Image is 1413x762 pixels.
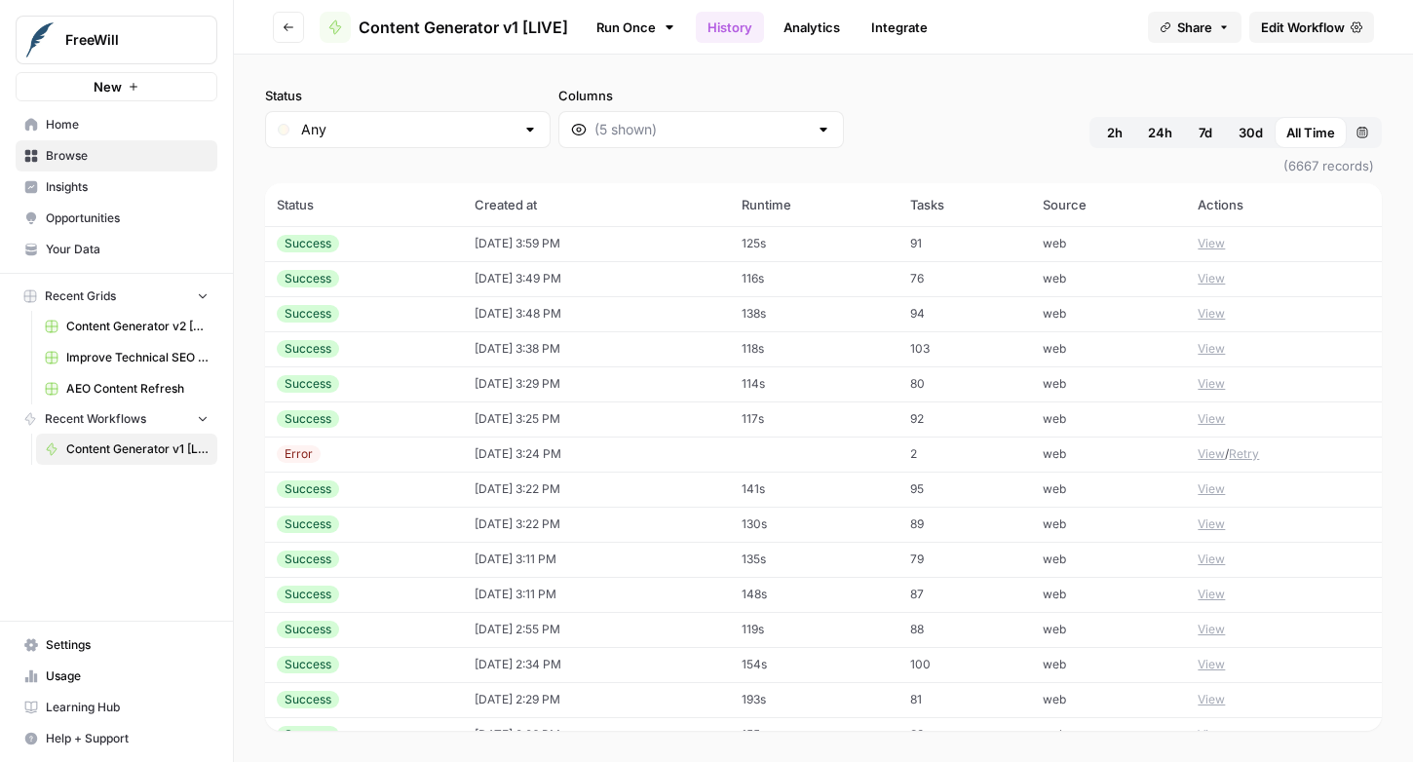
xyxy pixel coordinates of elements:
[898,437,1031,472] td: 2
[1031,296,1186,331] td: web
[1198,270,1225,287] button: View
[463,261,730,296] td: [DATE] 3:49 PM
[277,270,339,287] div: Success
[730,401,898,437] td: 117s
[265,86,551,105] label: Status
[463,401,730,437] td: [DATE] 3:25 PM
[16,282,217,311] button: Recent Grids
[898,612,1031,647] td: 88
[898,183,1031,226] th: Tasks
[1031,183,1186,226] th: Source
[277,375,339,393] div: Success
[1031,647,1186,682] td: web
[46,241,209,258] span: Your Data
[898,401,1031,437] td: 92
[277,480,339,498] div: Success
[1198,726,1225,743] button: View
[898,472,1031,507] td: 95
[1198,551,1225,568] button: View
[730,226,898,261] td: 125s
[16,140,217,171] a: Browse
[46,147,209,165] span: Browse
[1148,123,1172,142] span: 24h
[772,12,852,43] a: Analytics
[65,30,183,50] span: FreeWill
[730,577,898,612] td: 148s
[46,116,209,133] span: Home
[730,331,898,366] td: 118s
[1198,375,1225,393] button: View
[1031,507,1186,542] td: web
[359,16,568,39] span: Content Generator v1 [LIVE]
[16,692,217,723] a: Learning Hub
[1227,117,1275,148] button: 30d
[696,12,764,43] a: History
[1031,717,1186,752] td: web
[898,331,1031,366] td: 103
[584,11,688,44] a: Run Once
[277,726,339,743] div: Success
[1229,445,1259,463] button: Retry
[277,410,339,428] div: Success
[898,717,1031,752] td: 89
[730,542,898,577] td: 135s
[16,629,217,661] a: Settings
[1198,515,1225,533] button: View
[1198,305,1225,323] button: View
[1107,123,1123,142] span: 2h
[1199,123,1212,142] span: 7d
[463,682,730,717] td: [DATE] 2:29 PM
[46,667,209,685] span: Usage
[45,287,116,305] span: Recent Grids
[898,682,1031,717] td: 81
[94,77,122,96] span: New
[1198,410,1225,428] button: View
[463,542,730,577] td: [DATE] 3:11 PM
[277,235,339,252] div: Success
[1136,117,1184,148] button: 24h
[730,647,898,682] td: 154s
[898,226,1031,261] td: 91
[1031,577,1186,612] td: web
[1177,18,1212,37] span: Share
[730,366,898,401] td: 114s
[1031,331,1186,366] td: web
[1184,117,1227,148] button: 7d
[46,730,209,747] span: Help + Support
[558,86,844,105] label: Columns
[594,120,808,139] input: (5 shown)
[1031,261,1186,296] td: web
[1031,437,1186,472] td: web
[66,440,209,458] span: Content Generator v1 [LIVE]
[1198,480,1225,498] button: View
[265,183,463,226] th: Status
[16,16,217,64] button: Workspace: FreeWill
[1198,621,1225,638] button: View
[66,318,209,335] span: Content Generator v2 [DRAFT] Test
[463,577,730,612] td: [DATE] 3:11 PM
[36,311,217,342] a: Content Generator v2 [DRAFT] Test
[1286,123,1335,142] span: All Time
[277,340,339,358] div: Success
[277,621,339,638] div: Success
[277,586,339,603] div: Success
[46,178,209,196] span: Insights
[46,210,209,227] span: Opportunities
[730,612,898,647] td: 119s
[301,120,515,139] input: Any
[1198,235,1225,252] button: View
[1031,682,1186,717] td: web
[898,542,1031,577] td: 79
[46,699,209,716] span: Learning Hub
[16,404,217,434] button: Recent Workflows
[730,183,898,226] th: Runtime
[277,691,339,708] div: Success
[265,148,1382,183] span: (6667 records)
[36,434,217,465] a: Content Generator v1 [LIVE]
[730,296,898,331] td: 138s
[1031,401,1186,437] td: web
[1148,12,1241,43] button: Share
[16,203,217,234] a: Opportunities
[463,296,730,331] td: [DATE] 3:48 PM
[277,445,321,463] div: Error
